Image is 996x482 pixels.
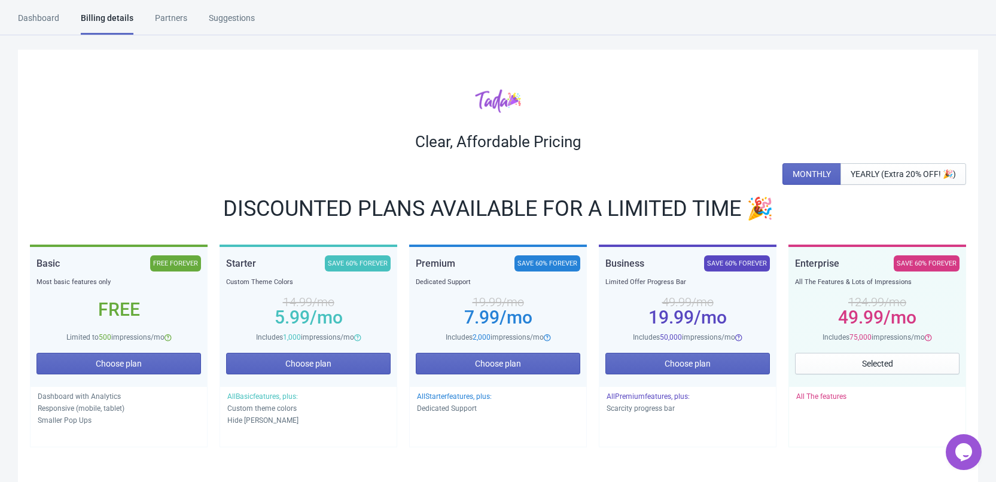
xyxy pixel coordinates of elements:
span: Choose plan [665,359,711,368]
div: Suggestions [209,12,255,33]
p: Smaller Pop Ups [38,414,200,426]
div: SAVE 60% FOREVER [704,255,770,271]
span: Includes impressions/mo [633,333,735,341]
button: YEARLY (Extra 20% OFF! 🎉) [840,163,966,185]
button: MONTHLY [782,163,841,185]
div: Premium [416,255,455,271]
div: SAVE 60% FOREVER [325,255,391,271]
div: SAVE 60% FOREVER [894,255,960,271]
p: Dedicated Support [417,402,579,414]
span: /mo [884,307,916,328]
div: FREE FOREVER [150,255,201,271]
div: Most basic features only [36,276,201,288]
div: Limited Offer Progress Bar [605,276,770,288]
span: All Premium features, plus: [607,392,690,401]
div: Basic [36,255,60,271]
span: 1,000 [283,333,301,341]
p: Hide [PERSON_NAME] [227,414,389,426]
div: Free [36,305,201,315]
span: Includes impressions/mo [256,333,354,341]
button: Selected [795,353,960,374]
button: Choose plan [605,353,770,374]
span: 50,000 [660,333,682,341]
span: 75,000 [849,333,872,341]
p: Responsive (mobile, tablet) [38,402,200,414]
iframe: chat widget [946,434,984,470]
div: Billing details [81,12,133,35]
div: 49.99 /mo [605,297,770,307]
button: Choose plan [416,353,580,374]
span: Choose plan [285,359,331,368]
div: 19.99 /mo [416,297,580,307]
span: /mo [310,307,343,328]
div: 5.99 [226,313,391,322]
div: DISCOUNTED PLANS AVAILABLE FOR A LIMITED TIME 🎉 [30,199,966,218]
button: Choose plan [226,353,391,374]
div: 124.99 /mo [795,297,960,307]
span: /mo [499,307,532,328]
span: All Basic features, plus: [227,392,298,401]
p: Scarcity progress bar [607,402,769,414]
span: YEARLY (Extra 20% OFF! 🎉) [851,169,956,179]
div: Dashboard [18,12,59,33]
button: Choose plan [36,353,201,374]
span: MONTHLY [793,169,831,179]
span: Selected [862,359,893,368]
span: All Starter features, plus: [417,392,492,401]
div: All The Features & Lots of Impressions [795,276,960,288]
span: Includes impressions/mo [823,333,925,341]
div: 49.99 [795,313,960,322]
span: 500 [99,333,111,341]
span: Choose plan [475,359,521,368]
div: 14.99 /mo [226,297,391,307]
div: Dedicated Support [416,276,580,288]
span: 2,000 [473,333,491,341]
span: Includes impressions/mo [446,333,544,341]
span: All The features [796,392,846,401]
div: Partners [155,12,187,33]
div: Enterprise [795,255,839,271]
p: Custom theme colors [227,402,389,414]
div: SAVE 60% FOREVER [514,255,580,271]
div: Clear, Affordable Pricing [30,132,966,151]
span: Choose plan [96,359,142,368]
span: /mo [694,307,727,328]
img: tadacolor.png [475,89,521,113]
div: Starter [226,255,256,271]
div: Custom Theme Colors [226,276,391,288]
div: 7.99 [416,313,580,322]
div: Business [605,255,644,271]
div: Limited to impressions/mo [36,331,201,343]
p: Dashboard with Analytics [38,391,200,402]
div: 19.99 [605,313,770,322]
